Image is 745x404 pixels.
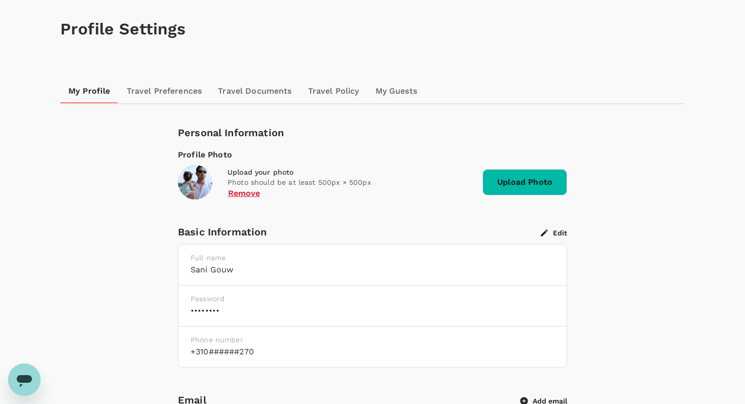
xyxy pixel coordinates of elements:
a: Travel Policy [300,79,367,103]
h1: Profile Settings [60,20,685,38]
div: Upload your photo [228,167,474,177]
a: My Guests [367,79,425,103]
h6: •••••••• [191,304,554,318]
a: My Profile [60,79,119,103]
button: Edit [541,228,567,237]
div: Basic Information [178,224,541,240]
p: Phone number [191,335,554,345]
p: Password [191,294,554,304]
a: Travel Preferences [119,79,210,103]
button: Remove [228,189,260,198]
span: Upload Photo [482,169,567,195]
h6: Sani Gouw [191,263,554,277]
img: avatar-6695f0dd85a4d.png [178,165,212,199]
div: Profile Photo [178,149,567,161]
iframe: Button to launch messaging window [8,363,41,396]
a: Travel Documents [210,79,300,103]
p: Photo should be at least 500px × 500px [228,177,474,187]
p: Full name [191,253,554,263]
h6: +310######270 [191,345,554,359]
div: Personal Information [178,125,567,141]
